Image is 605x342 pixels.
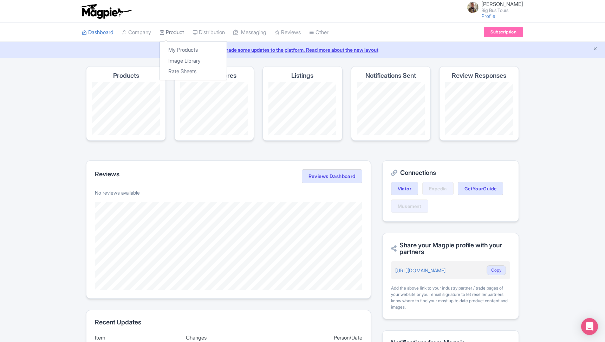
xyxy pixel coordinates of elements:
[467,2,479,13] img: ft7zigi60redcfov4fja.jpg
[463,1,523,13] a: [PERSON_NAME] Big Bus Tours
[391,169,510,176] h2: Connections
[95,319,362,326] h2: Recent Updates
[487,265,506,275] button: Copy
[581,318,598,335] div: Open Intercom Messenger
[481,1,523,7] span: [PERSON_NAME]
[291,72,313,79] h4: Listings
[233,23,266,42] a: Messaging
[186,334,271,342] div: Changes
[160,45,227,56] a: My Products
[309,23,328,42] a: Other
[365,72,416,79] h4: Notifications Sent
[82,23,113,42] a: Dashboard
[452,72,506,79] h4: Review Responses
[78,4,133,19] img: logo-ab69f6fb50320c5b225c76a69d11143b.png
[95,189,362,196] p: No reviews available
[4,46,601,53] a: We made some updates to the platform. Read more about the new layout
[277,334,362,342] div: Person/Date
[484,27,523,37] a: Subscription
[193,23,225,42] a: Distribution
[122,23,151,42] a: Company
[593,45,598,53] button: Close announcement
[95,334,180,342] div: Item
[160,23,184,42] a: Product
[113,72,139,79] h4: Products
[160,56,227,66] a: Image Library
[160,66,227,77] a: Rate Sheets
[391,242,510,256] h2: Share your Magpie profile with your partners
[95,171,119,178] h2: Reviews
[481,13,495,19] a: Profile
[391,199,428,213] a: Musement
[391,285,510,310] div: Add the above link to your industry partner / trade pages of your website or your email signature...
[422,182,454,195] a: Expedia
[302,169,362,183] a: Reviews Dashboard
[458,182,503,195] a: GetYourGuide
[395,267,445,273] a: [URL][DOMAIN_NAME]
[275,23,301,42] a: Reviews
[391,182,418,195] a: Viator
[481,8,523,13] small: Big Bus Tours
